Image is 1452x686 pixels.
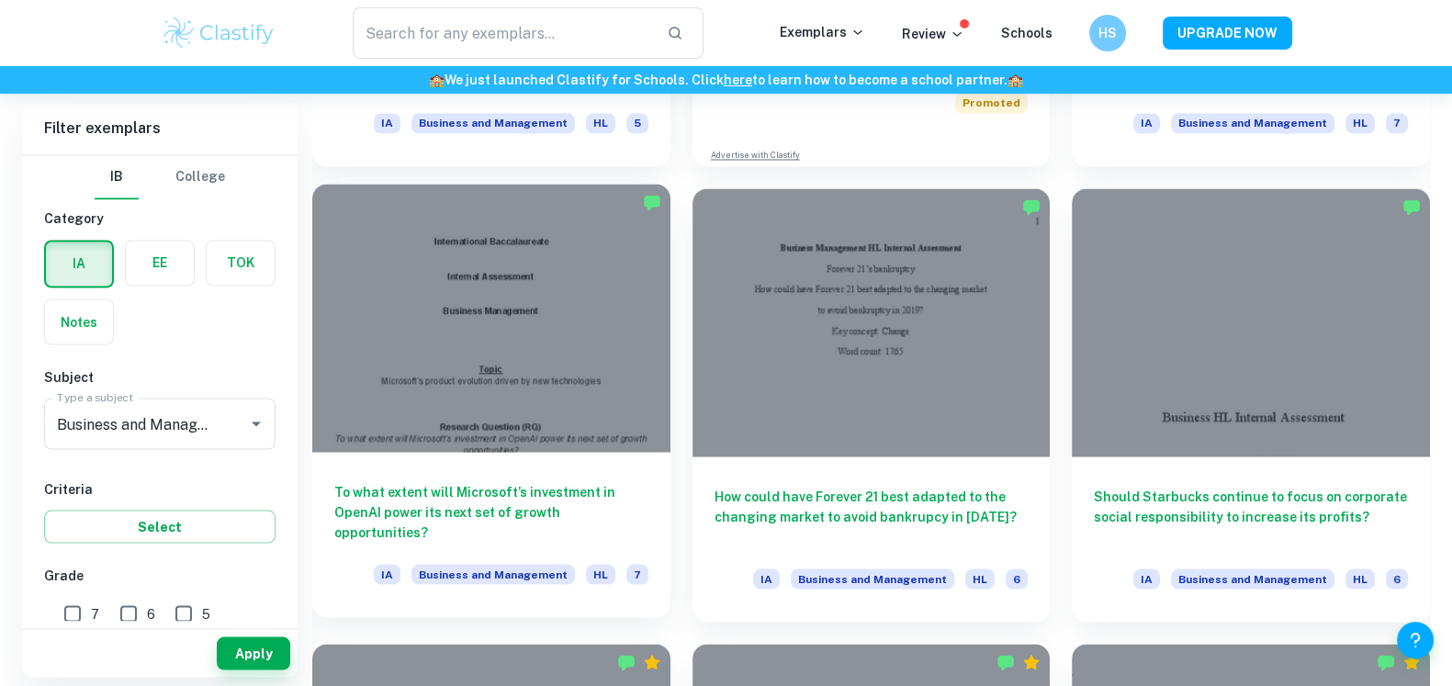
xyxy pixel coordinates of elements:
[312,188,670,622] a: To what extent will Microsoft’s investment in OpenAI power its next set of growth opportunities?I...
[44,208,276,229] h6: Category
[147,603,155,624] span: 6
[780,22,865,42] p: Exemplars
[46,242,112,286] button: IA
[1133,113,1160,133] span: IA
[724,73,752,87] a: here
[161,15,277,51] img: Clastify logo
[411,113,575,133] span: Business and Management
[965,568,995,589] span: HL
[429,73,445,87] span: 🏫
[1377,653,1395,671] img: Marked
[95,155,139,199] button: IB
[1402,653,1421,671] div: Premium
[44,366,276,387] h6: Subject
[334,481,648,542] h6: To what extent will Microsoft’s investment in OpenAI power its next set of growth opportunities?
[791,568,954,589] span: Business and Management
[753,568,780,589] span: IA
[1001,26,1052,40] a: Schools
[586,564,615,584] span: HL
[1171,568,1334,589] span: Business and Management
[374,113,400,133] span: IA
[996,653,1015,671] img: Marked
[217,636,290,669] button: Apply
[1133,568,1160,589] span: IA
[643,653,661,671] div: Premium
[692,188,1051,622] a: How could have Forever 21 best adapted to the changing market to avoid bankrupcy in [DATE]?IABusi...
[44,510,276,543] button: Select
[175,155,225,199] button: College
[44,478,276,499] h6: Criteria
[626,564,648,584] span: 7
[626,113,648,133] span: 5
[22,103,298,154] h6: Filter exemplars
[902,24,964,44] p: Review
[711,149,800,162] a: Advertise with Clastify
[1171,113,1334,133] span: Business and Management
[95,155,225,199] div: Filter type choice
[1022,653,1041,671] div: Premium
[955,93,1028,113] span: Promoted
[1089,15,1126,51] button: HS
[45,299,113,343] button: Notes
[1094,486,1408,546] h6: Should Starbucks continue to focus on corporate social responsibility to increase its profits?
[1345,113,1375,133] span: HL
[243,410,269,436] button: Open
[586,113,615,133] span: HL
[207,241,275,285] button: TOK
[374,564,400,584] span: IA
[1163,17,1292,50] button: UPGRADE NOW
[617,653,636,671] img: Marked
[202,603,210,624] span: 5
[44,565,276,585] h6: Grade
[1402,197,1421,216] img: Marked
[1386,113,1408,133] span: 7
[1022,197,1041,216] img: Marked
[715,486,1029,546] h6: How could have Forever 21 best adapted to the changing market to avoid bankrupcy in [DATE]?
[353,7,653,59] input: Search for any exemplars...
[1386,568,1408,589] span: 6
[1072,188,1430,622] a: Should Starbucks continue to focus on corporate social responsibility to increase its profits?IAB...
[1007,73,1023,87] span: 🏫
[4,70,1448,90] h6: We just launched Clastify for Schools. Click to learn how to become a school partner.
[57,389,133,405] label: Type a subject
[126,241,194,285] button: EE
[411,564,575,584] span: Business and Management
[91,603,99,624] span: 7
[1397,622,1434,658] button: Help and Feedback
[1345,568,1375,589] span: HL
[1006,568,1028,589] span: 6
[1097,23,1118,43] h6: HS
[643,193,661,211] img: Marked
